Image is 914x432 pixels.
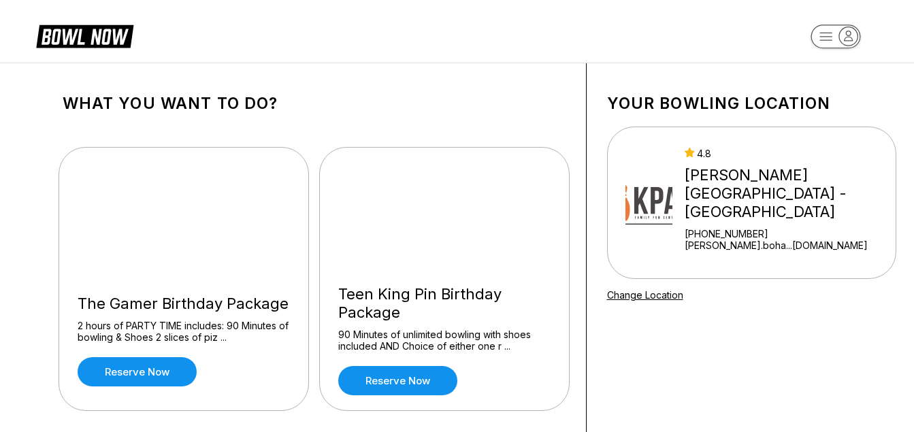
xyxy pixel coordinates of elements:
a: Reserve now [338,366,457,395]
div: 4.8 [685,148,889,159]
a: [PERSON_NAME].boha...[DOMAIN_NAME] [685,239,889,251]
div: 2 hours of PARTY TIME includes: 90 Minutes of bowling & Shoes 2 slices of piz ... [78,320,290,344]
a: Change Location [607,289,683,301]
a: Reserve now [78,357,197,386]
div: The Gamer Birthday Package [78,295,290,313]
div: [PERSON_NAME][GEOGRAPHIC_DATA] - [GEOGRAPHIC_DATA] [685,166,889,221]
div: Teen King Pin Birthday Package [338,285,551,322]
img: Teen King Pin Birthday Package [320,148,570,270]
div: 90 Minutes of unlimited bowling with shoes included AND Choice of either one r ... [338,329,551,352]
img: Kingpin's Alley - South Glens Falls [625,152,673,254]
h1: What you want to do? [63,94,566,113]
img: The Gamer Birthday Package [59,157,310,280]
h1: Your bowling location [607,94,896,113]
div: [PHONE_NUMBER] [685,228,889,239]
